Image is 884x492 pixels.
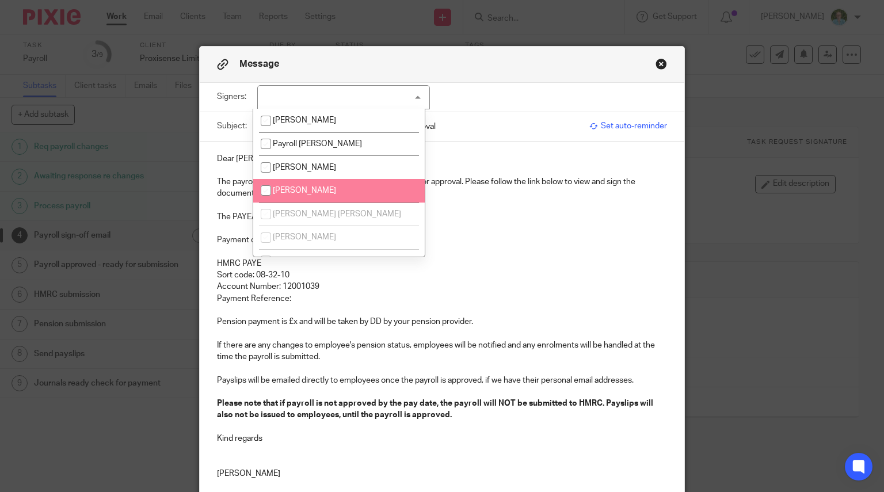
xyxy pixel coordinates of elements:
[273,163,336,171] span: [PERSON_NAME]
[217,340,668,363] p: If there are any changes to employee's pension status, employees will be notified and any enrolme...
[217,433,668,444] p: Kind regards
[273,116,336,124] span: [PERSON_NAME]
[217,281,668,292] p: Account Number: 12001039
[217,211,668,223] p: £x date.
[217,236,364,244] span: Payment details for HMRC are as follows:
[273,233,336,241] span: [PERSON_NAME]
[217,213,304,221] span: The PAYE/NI payment of
[217,153,668,165] p: Dear [PERSON_NAME],
[217,468,668,479] p: [PERSON_NAME]
[217,91,252,102] label: Signers:
[217,375,668,386] p: Payslips will be emailed directly to employees once the payroll is approved, if we have their per...
[217,258,668,269] p: HMRC PAYE
[273,140,362,148] span: Payroll [PERSON_NAME]
[273,186,336,194] span: [PERSON_NAME]
[217,316,668,327] p: Pension payment is £x and will be taken by DD by your pension provider.
[589,120,667,132] span: Set auto-reminder
[217,293,668,304] p: Payment Reference:
[217,399,655,419] strong: Please note that if payroll is not approved by the pay date, the payroll will NOT be submitted to...
[273,210,401,218] span: [PERSON_NAME] [PERSON_NAME]
[217,176,668,200] p: The payroll documents for Proxisense Limited are ready for approval. Please follow the link below...
[217,269,668,281] p: Sort code: 08-32-10
[217,120,247,132] label: Subject:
